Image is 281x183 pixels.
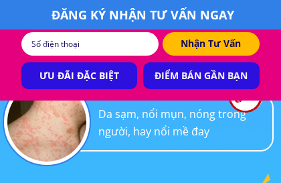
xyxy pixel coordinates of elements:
[163,32,260,56] p: Nhận Tư Vấn
[28,32,152,56] input: Số điện thoại
[44,5,242,25] h3: ĐĂNG KÝ NHẬN TƯ VẤN NGAY
[143,62,259,89] p: ĐIỂM BÁN GẦN BẠN
[98,106,270,140] div: Da sạm, nổi mụn, nóng trong người, hay nổi mề đay
[21,62,137,89] p: ƯU ĐÃI ĐẶC BIỆT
